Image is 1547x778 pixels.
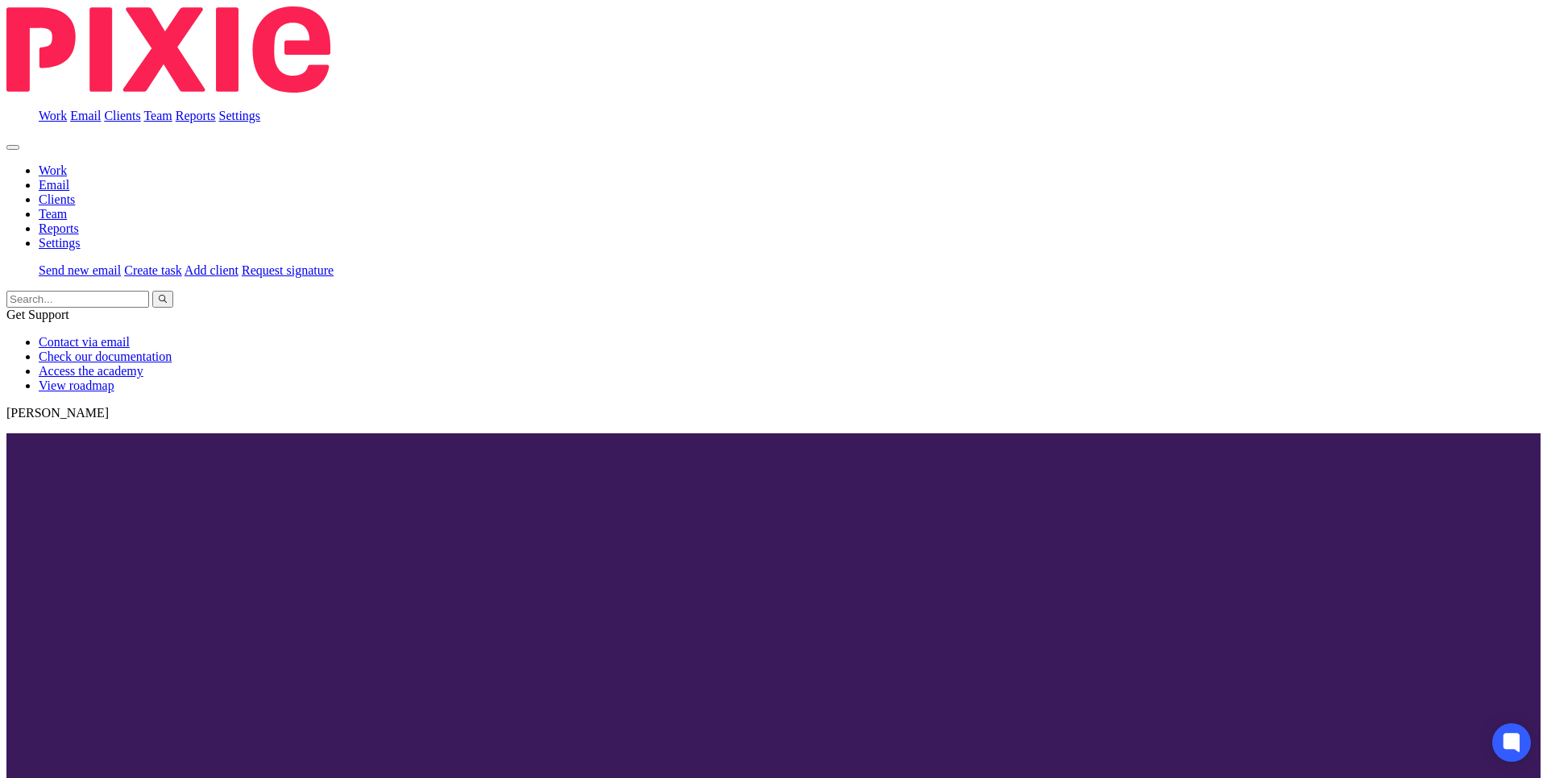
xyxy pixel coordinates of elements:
[176,109,216,122] a: Reports
[104,109,140,122] a: Clients
[6,406,1541,420] p: [PERSON_NAME]
[39,109,67,122] a: Work
[39,163,67,177] a: Work
[39,335,130,349] a: Contact via email
[39,178,69,192] a: Email
[6,6,330,93] img: Pixie
[39,207,67,221] a: Team
[152,291,173,308] button: Search
[39,263,121,277] a: Send new email
[70,109,101,122] a: Email
[6,308,69,321] span: Get Support
[39,364,143,378] a: Access the academy
[185,263,238,277] a: Add client
[6,291,149,308] input: Search
[39,350,172,363] a: Check our documentation
[39,379,114,392] a: View roadmap
[124,263,182,277] a: Create task
[39,221,79,235] a: Reports
[219,109,261,122] a: Settings
[39,192,75,206] a: Clients
[143,109,172,122] a: Team
[39,236,81,250] a: Settings
[242,263,334,277] a: Request signature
